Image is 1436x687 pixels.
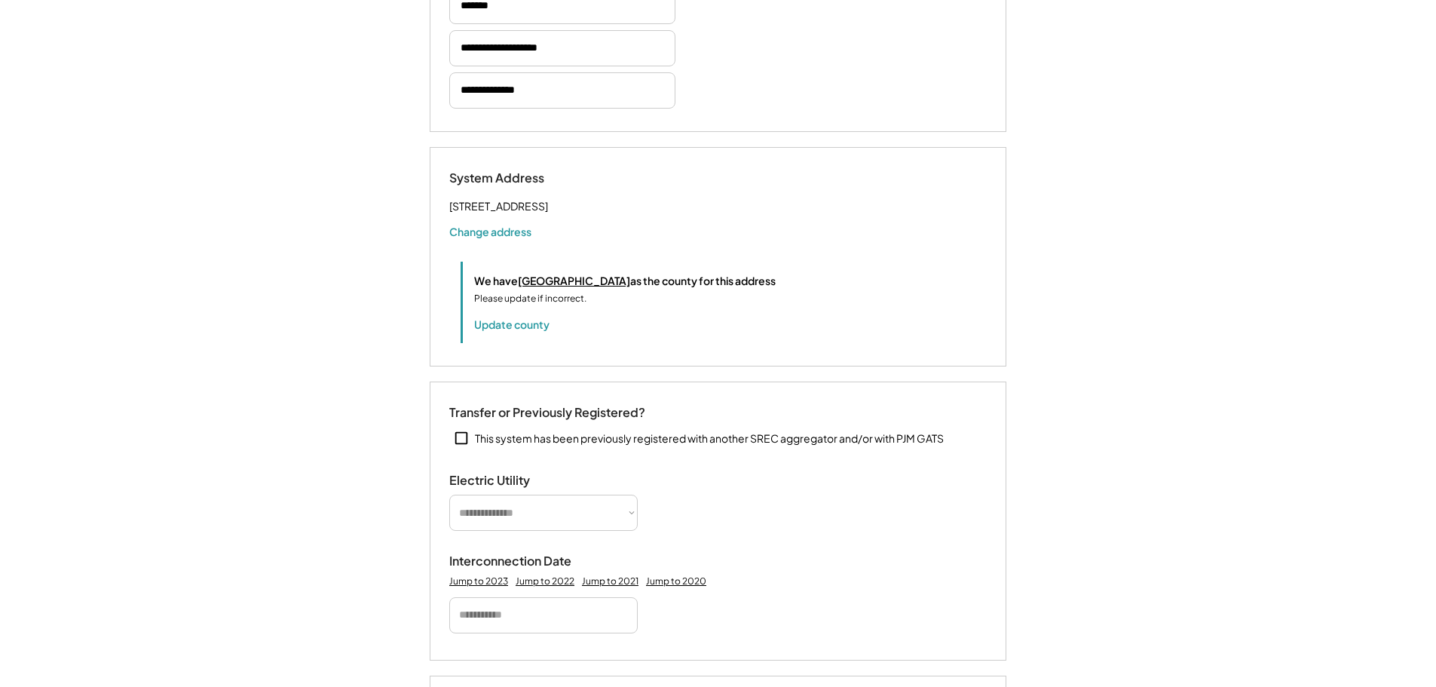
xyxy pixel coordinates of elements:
div: This system has been previously registered with another SREC aggregator and/or with PJM GATS [475,431,944,446]
div: Jump to 2021 [582,575,638,587]
div: System Address [449,170,600,186]
button: Update county [474,317,550,332]
div: Jump to 2020 [646,575,706,587]
div: Please update if incorrect. [474,292,586,305]
div: [STREET_ADDRESS] [449,197,548,216]
div: Transfer or Previously Registered? [449,405,645,421]
div: We have as the county for this address [474,273,776,289]
div: Electric Utility [449,473,600,489]
div: Interconnection Date [449,554,600,569]
u: [GEOGRAPHIC_DATA] [518,274,630,287]
div: Jump to 2022 [516,575,574,587]
div: Jump to 2023 [449,575,508,587]
button: Change address [449,224,531,239]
